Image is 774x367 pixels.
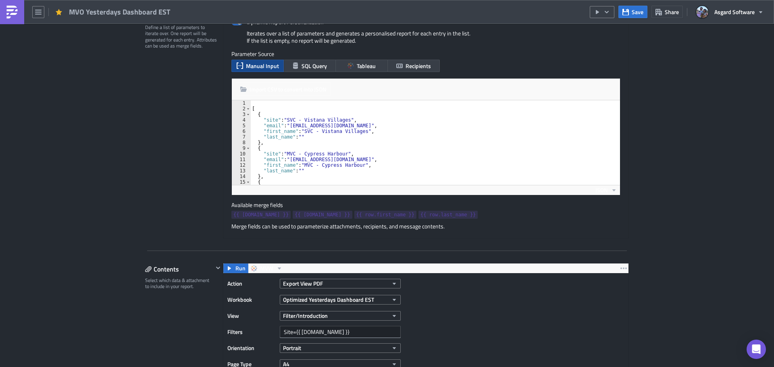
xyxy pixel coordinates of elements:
a: {{ row.first_name }} [354,211,417,219]
button: Portrait [280,343,401,353]
span: Tableau [357,62,376,70]
button: Run [223,263,248,273]
td: Powered by Asgard Analytics [74,4,314,15]
button: Export View PDF [280,279,401,288]
span: {{ row.last_name }} [420,211,476,219]
span: Export View PDF [283,279,323,288]
img: Asgard Analytics [75,28,143,52]
span: {{ row.first_name }} [356,211,415,219]
div: 5 [232,123,251,129]
p: Let us know if you have any questions or concerns regarding the data or the distribution list! [160,71,314,84]
label: Parameter Source [231,50,620,58]
span: Filter/Introduction [283,311,328,320]
div: 13 [232,168,251,174]
span: Optimized Yesterdays Dashboard EST [283,295,374,304]
img: Avatar [695,5,709,19]
a: {{ [DOMAIN_NAME] }} [231,211,291,219]
div: 12 [232,162,251,168]
div: 15 [232,179,251,185]
div: Open Intercom Messenger [747,340,766,359]
button: Share [651,6,683,18]
div: 9 [232,145,251,151]
div: 14 [232,174,251,179]
a: {{ row.last_name }} [418,211,478,219]
span: {{ [DOMAIN_NAME] }} [295,211,350,219]
span: Share [665,8,679,16]
img: PushMetrics [6,6,19,19]
button: Tableau [335,60,388,72]
span: {{ [DOMAIN_NAME] }} [233,211,289,219]
button: Optimized Yesterdays Dashboard EST [280,295,401,305]
button: Recipients [387,60,440,72]
p: Good Morning, , [160,34,314,40]
button: Manual Input [231,60,284,72]
a: {{ [DOMAIN_NAME] }} [293,211,352,219]
div: 2 [232,106,251,112]
div: 3 [232,112,251,117]
label: View [227,310,276,322]
span: Run [235,263,246,273]
span: JSON [595,186,608,194]
a: {{ row.first_name }} [198,34,245,40]
label: Filters [227,326,276,338]
span: Recipients [406,62,431,70]
span: Save [632,8,643,16]
label: Workbook [227,294,276,306]
button: JSON [593,185,620,195]
button: MVW [248,263,285,273]
button: Save [618,6,647,18]
span: Portrait [283,344,301,352]
div: Select which data & attachment to include in your report. [145,277,213,290]
div: 11 [232,157,251,162]
label: Action [227,278,276,290]
div: 7 [232,134,251,140]
label: Orientation [227,342,276,354]
div: Define a list of parameters to iterate over. One report will be generated for each entry. Attribu... [145,24,218,49]
span: SQL Query [302,62,327,70]
div: 6 [232,129,251,134]
span: Asgard Software [714,8,755,16]
div: 1 [232,100,251,106]
p: Please find the [DATE] Dashboard PDF attached to this email. The dashboard contains a snapshot of... [160,46,314,65]
label: Available merge fields [231,201,292,209]
div: 10 [232,151,251,157]
div: Merge fields can be used to parameterize attachments, recipients, and message contents. [231,223,620,230]
span: MVO Yesterdays Dashboard EST [69,7,171,17]
button: Filter/Introduction [280,311,401,321]
button: Asgard Software [691,3,768,21]
div: 8 [232,140,251,145]
div: Contents [145,263,213,275]
span: Manual Input [246,62,279,70]
button: Hide content [213,263,223,273]
div: 4 [232,117,251,123]
span: Import CSV to convert into JSON [250,85,327,93]
button: SQL Query [283,60,336,72]
input: Filter1=Value1&... [280,326,401,338]
button: Import CSV to convert into JSON [236,83,331,96]
body: Rich Text Area. Press ALT-0 for help. [3,3,385,142]
div: Iterates over a list of parameters and generates a personalised report for each entry in the list... [231,30,620,50]
span: MVW [260,263,273,273]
